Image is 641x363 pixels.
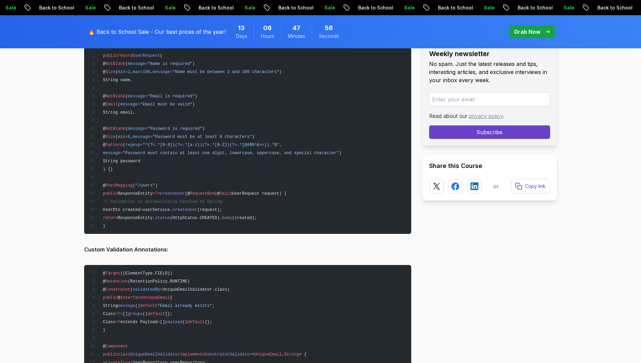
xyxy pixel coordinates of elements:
[153,135,252,139] span: "Password must be at least 8 characters"
[157,320,160,324] span: >
[115,320,120,324] span: <?
[103,167,113,172] span: ) {}
[130,352,180,357] span: UniqueEmailValidator
[220,191,232,196] span: Valid
[103,304,118,308] span: String
[115,70,118,74] span: (
[125,143,140,147] span: regexp
[118,53,133,58] span: record
[299,352,306,357] span: > {
[236,33,247,40] span: Days
[103,53,118,58] span: public
[163,287,229,292] span: UniqueEmailValidator.class)
[123,312,128,316] span: []
[105,271,120,276] span: Target
[118,70,125,74] span: min
[103,62,105,66] span: @
[493,182,499,190] p: or
[279,70,282,74] span: )
[157,304,212,308] span: "Email already exists"
[140,70,143,74] span: =
[120,295,143,300] span: interface
[123,143,125,147] span: (
[205,352,252,357] span: ConstraintValidator
[153,70,170,74] span: message
[103,352,118,357] span: public
[160,287,163,292] span: =
[125,62,128,66] span: (
[398,4,420,11] p: Sale
[558,4,579,11] p: Sale
[205,320,212,324] span: {};
[155,183,157,188] span: )
[172,208,197,212] span: createUser
[217,191,220,196] span: @
[170,70,172,74] span: =
[120,102,138,107] span: message
[429,60,550,84] p: No spam. Just the latest releases and tips, interesting articles, and exclusive interviews in you...
[195,94,197,99] span: )
[252,135,254,139] span: )
[160,53,163,58] span: (
[232,216,257,220] span: (created);
[115,135,118,139] span: (
[212,304,215,308] span: ;
[125,94,128,99] span: (
[148,94,195,99] span: "Email is required"
[133,183,135,188] span: (
[105,279,128,284] span: Retention
[469,113,503,119] a: privacy policy
[148,62,192,66] span: "Name is required"
[187,320,204,324] span: default
[143,295,170,300] span: UniqueEmail
[103,344,105,349] span: @
[115,312,123,316] span: <?>
[125,126,128,131] span: (
[128,135,130,139] span: 8
[103,328,105,333] span: }
[254,352,282,357] span: UniqueEmail
[118,295,120,300] span: @
[140,304,157,308] span: default
[103,126,105,131] span: @
[138,102,140,107] span: =
[429,92,550,106] input: Enter your email
[88,28,226,36] p: 🔥 Back to School Sale - Our best prices of the year!
[429,161,550,171] h2: Share this Course
[145,94,147,99] span: =
[170,295,172,300] span: {
[282,352,284,357] span: ,
[103,102,105,107] span: @
[232,191,287,196] span: UserRequest request) {
[514,28,540,36] p: Grab Now
[511,179,550,194] button: Copy link
[123,151,339,155] span: "Password must contain at least one digit, lowercase, uppercase, and special character"
[105,183,133,188] span: PostMapping
[105,70,115,74] span: Size
[432,4,478,11] p: Back to School
[197,208,222,212] span: (request);
[261,33,274,40] span: Hours
[525,183,546,190] p: Copy link
[103,183,105,188] span: @
[103,143,105,147] span: @
[130,135,132,139] span: ,
[128,312,143,316] span: groups
[84,246,168,253] strong: Custom Validation Annotations:
[145,126,147,131] span: =
[120,271,172,276] span: ({ElementType.FIELD})
[263,23,272,33] span: 6 Hours
[512,4,558,11] p: Back to School
[118,135,125,139] span: min
[180,352,205,357] span: implements
[150,135,152,139] span: =
[182,320,188,324] span: ()
[190,191,217,196] span: RequestBody
[288,33,305,40] span: Minutes
[319,33,339,40] span: Seconds
[103,94,105,99] span: @
[172,70,279,74] span: "Name must be between 2 and 100 characters"
[143,312,148,316] span: ()
[105,94,125,99] span: NotBlank
[128,279,190,284] span: (RetentionPolicy.RUNTIME)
